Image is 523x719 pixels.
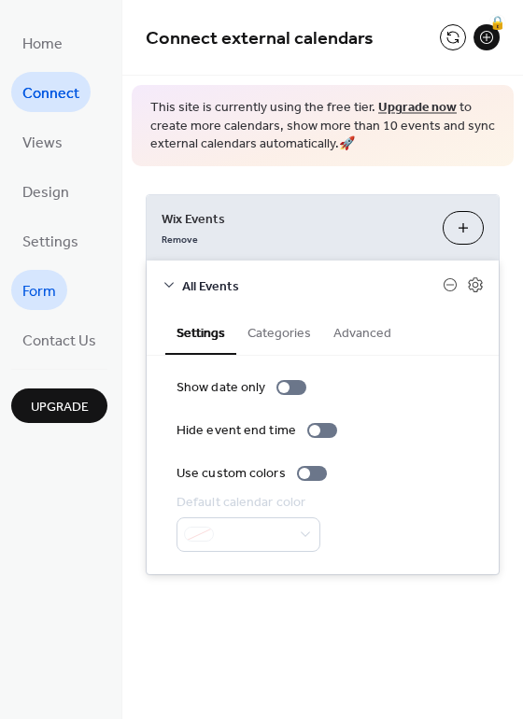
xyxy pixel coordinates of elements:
span: Connect [22,79,79,108]
span: Contact Us [22,327,96,356]
button: Settings [165,310,236,355]
a: Upgrade now [378,95,457,120]
button: Advanced [322,310,403,353]
a: Design [11,171,80,211]
div: Hide event end time [177,421,296,441]
a: Home [11,22,74,63]
div: Use custom colors [177,464,286,484]
button: Upgrade [11,388,107,423]
div: Show date only [177,378,265,398]
div: Default calendar color [177,493,317,513]
span: Connect external calendars [146,21,374,57]
a: Settings [11,220,90,261]
span: Home [22,30,63,59]
button: Categories [236,310,322,353]
span: Design [22,178,69,207]
span: Wix Events [162,209,428,229]
span: Form [22,277,56,306]
a: Contact Us [11,319,107,359]
span: This site is currently using the free tier. to create more calendars, show more than 10 events an... [150,99,495,154]
span: Upgrade [31,398,89,417]
span: All Events [182,276,443,296]
span: Remove [162,233,198,246]
a: Connect [11,72,91,112]
a: Form [11,270,67,310]
a: Views [11,121,74,162]
span: Settings [22,228,78,257]
span: Views [22,129,63,158]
